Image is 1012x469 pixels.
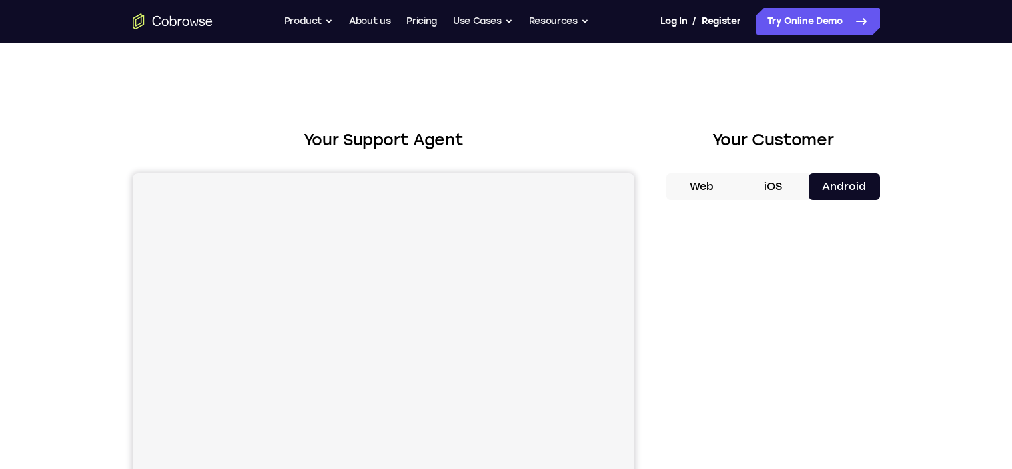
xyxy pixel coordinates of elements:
a: Register [702,8,740,35]
a: Try Online Demo [756,8,880,35]
h2: Your Customer [666,128,880,152]
a: Go to the home page [133,13,213,29]
a: Pricing [406,8,437,35]
a: Log In [660,8,687,35]
button: Web [666,173,738,200]
button: iOS [737,173,809,200]
h2: Your Support Agent [133,128,634,152]
button: Use Cases [453,8,513,35]
span: / [692,13,696,29]
button: Product [284,8,334,35]
button: Android [809,173,880,200]
button: Resources [529,8,589,35]
a: About us [349,8,390,35]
